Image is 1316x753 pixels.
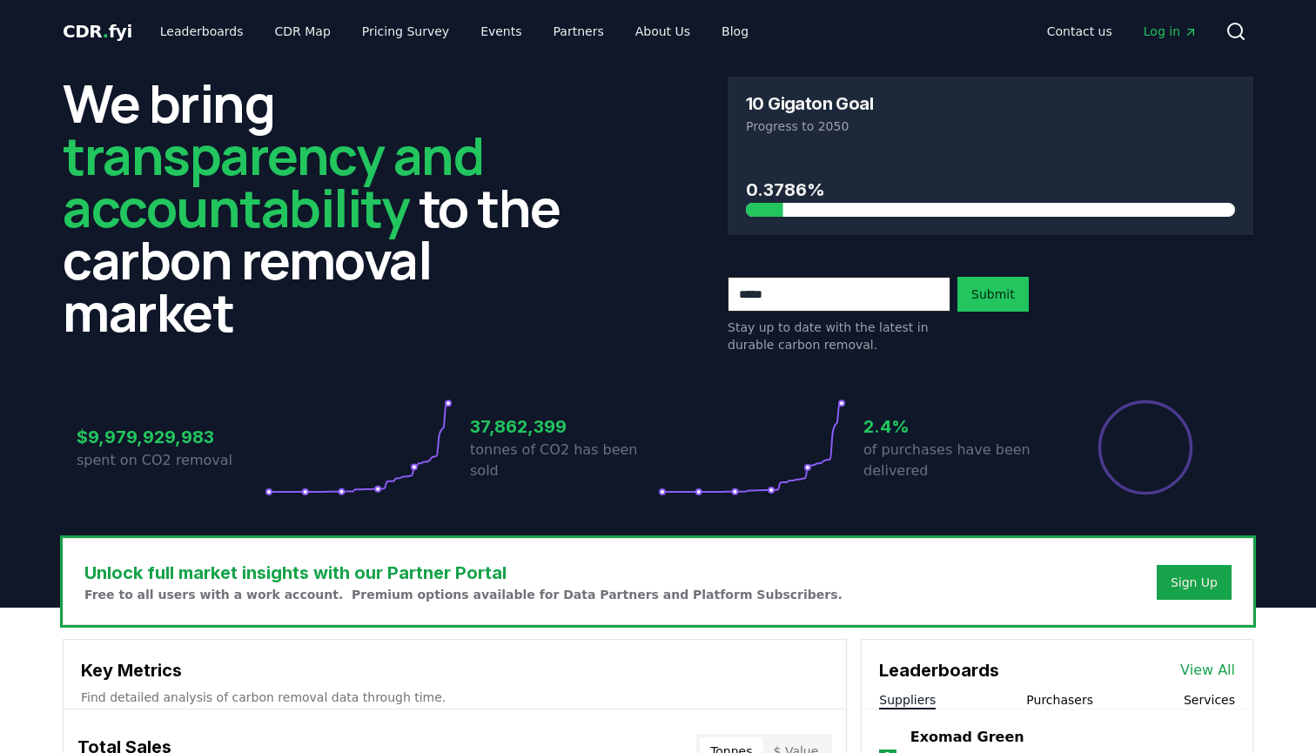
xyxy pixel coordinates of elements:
[708,16,762,47] a: Blog
[879,691,936,709] button: Suppliers
[1130,16,1212,47] a: Log in
[103,21,109,42] span: .
[146,16,762,47] nav: Main
[84,560,843,586] h3: Unlock full market insights with our Partner Portal
[63,19,132,44] a: CDR.fyi
[261,16,345,47] a: CDR Map
[1033,16,1212,47] nav: Main
[540,16,618,47] a: Partners
[81,689,829,706] p: Find detailed analysis of carbon removal data through time.
[746,95,873,112] h3: 10 Gigaton Goal
[746,118,1235,135] p: Progress to 2050
[470,413,658,440] h3: 37,862,399
[1184,691,1235,709] button: Services
[1171,574,1218,591] a: Sign Up
[1097,399,1194,496] div: Percentage of sales delivered
[348,16,463,47] a: Pricing Survey
[84,586,843,603] p: Free to all users with a work account. Premium options available for Data Partners and Platform S...
[77,450,265,471] p: spent on CO2 removal
[63,119,483,243] span: transparency and accountability
[1180,660,1235,681] a: View All
[879,657,999,683] h3: Leaderboards
[63,21,132,42] span: CDR fyi
[77,424,265,450] h3: $9,979,929,983
[957,277,1029,312] button: Submit
[470,440,658,481] p: tonnes of CO2 has been sold
[910,727,1024,748] a: Exomad Green
[621,16,704,47] a: About Us
[1026,691,1093,709] button: Purchasers
[1033,16,1126,47] a: Contact us
[728,319,950,353] p: Stay up to date with the latest in durable carbon removal.
[467,16,535,47] a: Events
[863,440,1051,481] p: of purchases have been delivered
[863,413,1051,440] h3: 2.4%
[146,16,258,47] a: Leaderboards
[1144,23,1198,40] span: Log in
[63,77,588,338] h2: We bring to the carbon removal market
[1157,565,1232,600] button: Sign Up
[746,177,1235,203] h3: 0.3786%
[81,657,829,683] h3: Key Metrics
